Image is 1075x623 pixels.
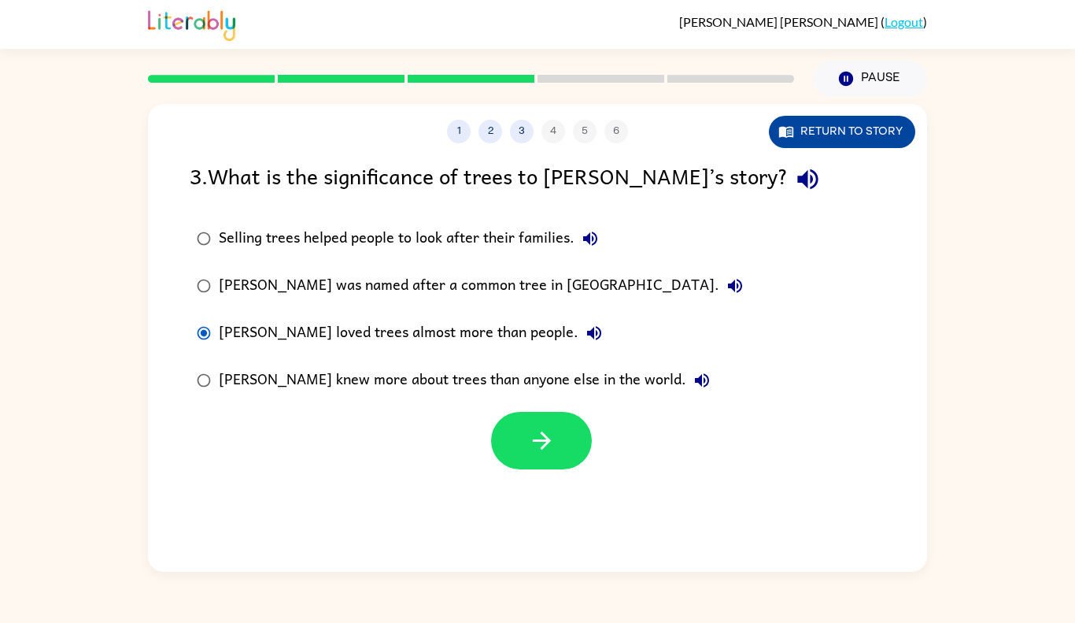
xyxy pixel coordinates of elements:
[885,14,923,29] a: Logout
[219,223,606,254] div: Selling trees helped people to look after their families.
[719,270,751,302] button: [PERSON_NAME] was named after a common tree in [GEOGRAPHIC_DATA].
[478,120,502,143] button: 2
[813,61,927,97] button: Pause
[148,6,235,41] img: Literably
[574,223,606,254] button: Selling trees helped people to look after their families.
[190,159,885,199] div: 3 . What is the significance of trees to [PERSON_NAME]’s story?
[578,317,610,349] button: [PERSON_NAME] loved trees almost more than people.
[219,270,751,302] div: [PERSON_NAME] was named after a common tree in [GEOGRAPHIC_DATA].
[219,365,718,396] div: [PERSON_NAME] knew more about trees than anyone else in the world.
[679,14,927,29] div: ( )
[219,317,610,349] div: [PERSON_NAME] loved trees almost more than people.
[769,116,915,148] button: Return to story
[679,14,881,29] span: [PERSON_NAME] [PERSON_NAME]
[686,365,718,396] button: [PERSON_NAME] knew more about trees than anyone else in the world.
[510,120,534,143] button: 3
[447,120,471,143] button: 1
